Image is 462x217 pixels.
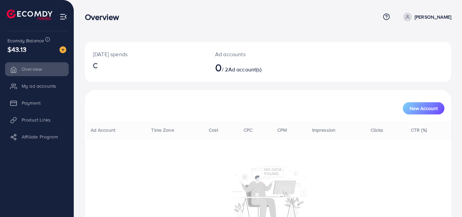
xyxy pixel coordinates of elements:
[85,12,124,22] h3: Overview
[415,13,451,21] p: [PERSON_NAME]
[215,50,291,58] p: Ad accounts
[410,106,438,111] span: New Account
[215,60,222,75] span: 0
[7,44,26,54] span: $43.13
[7,37,44,44] span: Ecomdy Balance
[400,13,451,21] a: [PERSON_NAME]
[7,9,52,20] img: logo
[60,13,67,21] img: menu
[228,66,261,73] span: Ad account(s)
[403,102,444,114] button: New Account
[60,46,66,53] img: image
[215,61,291,74] h2: / 2
[93,50,199,58] p: [DATE] spends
